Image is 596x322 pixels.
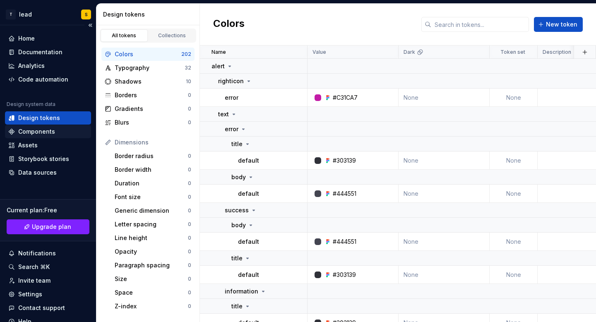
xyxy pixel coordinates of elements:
a: Space0 [111,286,195,299]
div: 0 [188,194,191,200]
div: T [6,10,16,19]
a: Opacity0 [111,245,195,258]
a: Paragraph spacing0 [111,259,195,272]
div: 0 [188,92,191,99]
td: None [490,266,538,284]
div: 0 [188,276,191,282]
div: Letter spacing [115,220,188,228]
div: Z-index [115,302,188,310]
td: None [399,185,490,203]
div: Borders [115,91,188,99]
div: 0 [188,153,191,159]
a: Design tokens [5,111,91,125]
p: error [225,94,238,102]
td: None [490,151,538,170]
button: Notifications [5,247,91,260]
div: #303139 [333,271,356,279]
div: 0 [188,166,191,173]
div: Current plan : Free [7,206,89,214]
a: Analytics [5,59,91,72]
a: Code automation [5,73,91,86]
a: Blurs0 [101,116,195,129]
a: Home [5,32,91,45]
p: title [231,254,243,262]
div: lead [19,10,32,19]
div: Duration [115,179,188,187]
div: 0 [188,207,191,214]
td: None [490,185,538,203]
p: alert [211,62,225,70]
span: New token [546,20,577,29]
td: None [490,233,538,251]
span: Upgrade plan [32,223,71,231]
div: 0 [188,248,191,255]
div: Settings [18,290,42,298]
a: Components [5,125,91,138]
p: title [231,302,243,310]
p: information [225,287,258,296]
div: All tokens [103,32,145,39]
div: #444551 [333,190,356,198]
button: TleadS [2,5,94,23]
td: None [490,89,538,107]
a: Duration0 [111,177,195,190]
a: Border radius0 [111,149,195,163]
div: #444551 [333,238,356,246]
div: Line height [115,234,188,242]
p: Name [211,49,226,55]
p: success [225,206,249,214]
a: Storybook stories [5,152,91,166]
p: title [231,140,243,148]
div: Home [18,34,35,43]
div: Paragraph spacing [115,261,188,269]
div: Border radius [115,152,188,160]
div: 0 [188,180,191,187]
div: 0 [188,303,191,310]
div: Gradients [115,105,188,113]
div: #C31CA7 [333,94,358,102]
div: 202 [181,51,191,58]
div: 0 [188,221,191,228]
div: Size [115,275,188,283]
div: Storybook stories [18,155,69,163]
input: Search in tokens... [431,17,529,32]
div: 0 [188,119,191,126]
p: Dark [404,49,415,55]
a: Data sources [5,166,91,179]
button: Search ⌘K [5,260,91,274]
a: Font size0 [111,190,195,204]
div: Typography [115,64,185,72]
div: Space [115,288,188,297]
p: error [225,125,238,133]
a: Z-index0 [111,300,195,313]
div: Documentation [18,48,62,56]
a: Upgrade plan [7,219,89,234]
div: 0 [188,235,191,241]
a: Letter spacing0 [111,218,195,231]
div: Assets [18,141,38,149]
a: Colors202 [101,48,195,61]
div: Generic dimension [115,207,188,215]
div: Dimensions [115,138,191,147]
a: Generic dimension0 [111,204,195,217]
div: Invite team [18,276,50,285]
div: 0 [188,262,191,269]
div: Collections [151,32,193,39]
p: righticon [218,77,244,85]
td: None [399,266,490,284]
div: Colors [115,50,181,58]
button: Contact support [5,301,91,315]
div: Design tokens [18,114,60,122]
div: 0 [188,289,191,296]
div: Blurs [115,118,188,127]
td: None [399,233,490,251]
div: Components [18,127,55,136]
div: Notifications [18,249,56,257]
td: None [399,89,490,107]
p: default [238,156,259,165]
p: body [231,173,246,181]
p: Token set [500,49,525,55]
div: Search ⌘K [18,263,50,271]
div: 0 [188,106,191,112]
p: text [218,110,229,118]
